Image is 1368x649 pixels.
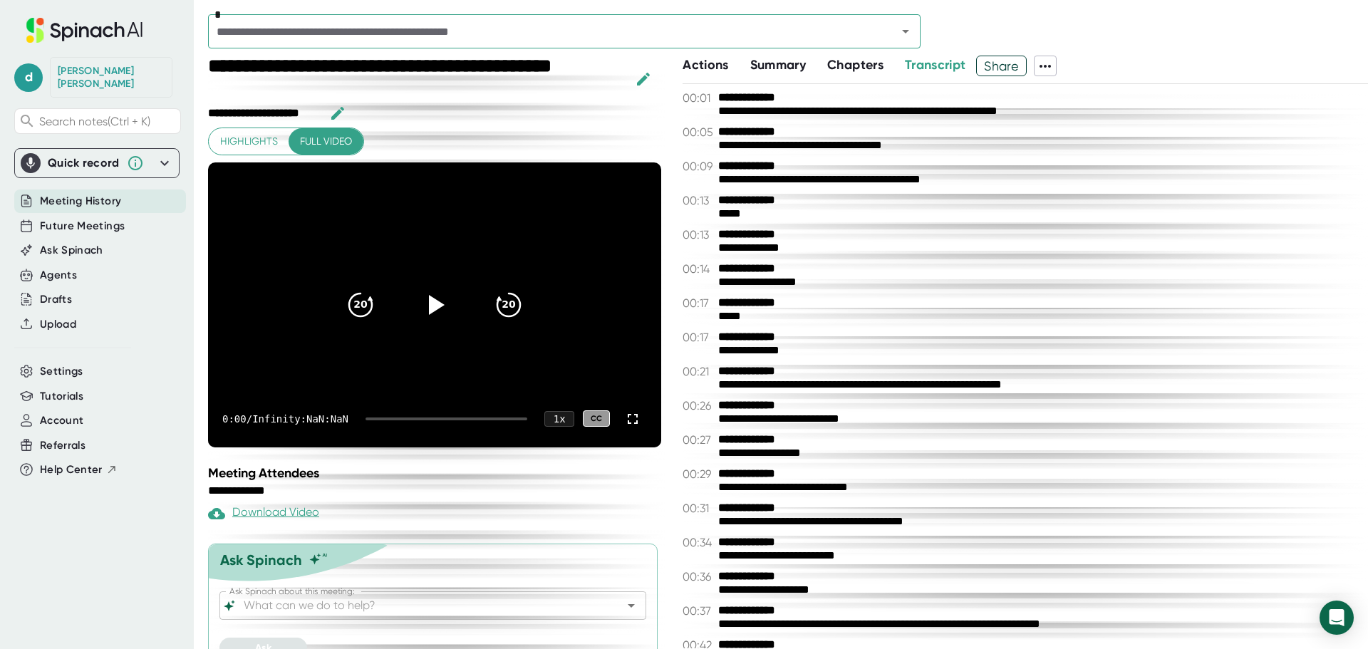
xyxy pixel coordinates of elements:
span: 00:37 [683,604,715,618]
span: Chapters [827,57,883,73]
div: 0:00 / Infinity:NaN:NaN [222,413,348,425]
div: 1 x [544,411,574,427]
span: 00:27 [683,433,715,447]
span: Help Center [40,462,103,478]
span: 00:36 [683,570,715,583]
span: 00:34 [683,536,715,549]
span: Highlights [220,133,278,150]
span: 00:01 [683,91,715,105]
button: Future Meetings [40,218,125,234]
button: Share [976,56,1027,76]
div: Download Video [208,505,319,522]
span: Share [977,53,1026,78]
button: Upload [40,316,76,333]
span: 00:17 [683,331,715,344]
span: Actions [683,57,728,73]
span: d [14,63,43,92]
button: Agents [40,267,77,284]
div: Dennis Walker [58,65,165,90]
button: Settings [40,363,83,380]
button: Full video [289,128,363,155]
div: Quick record [21,149,173,177]
button: Tutorials [40,388,83,405]
div: CC [583,410,610,427]
input: What can we do to help? [241,596,600,616]
span: Transcript [905,57,966,73]
button: Chapters [827,56,883,75]
div: Quick record [48,156,120,170]
div: Open Intercom Messenger [1320,601,1354,635]
span: 00:29 [683,467,715,481]
span: 00:05 [683,125,715,139]
button: Actions [683,56,728,75]
span: Summary [750,57,806,73]
button: Transcript [905,56,966,75]
span: 00:31 [683,502,715,515]
button: Meeting History [40,193,121,209]
button: Open [896,21,916,41]
span: 00:14 [683,262,715,276]
span: 00:13 [683,228,715,242]
button: Account [40,412,83,429]
span: 00:09 [683,160,715,173]
button: Open [621,596,641,616]
button: Highlights [209,128,289,155]
span: 00:26 [683,399,715,412]
div: Ask Spinach [220,551,302,568]
button: Drafts [40,291,72,308]
span: 00:17 [683,296,715,310]
span: 00:21 [683,365,715,378]
button: Ask Spinach [40,242,103,259]
span: Full video [300,133,352,150]
button: Referrals [40,437,85,454]
button: Help Center [40,462,118,478]
div: Meeting Attendees [208,465,665,481]
span: Search notes (Ctrl + K) [39,115,150,128]
span: 00:13 [683,194,715,207]
button: Summary [750,56,806,75]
